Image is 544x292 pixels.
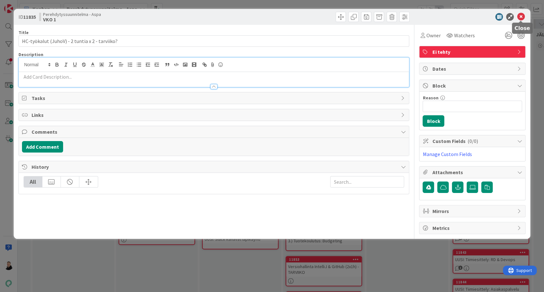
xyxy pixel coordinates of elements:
[43,17,101,22] b: VKO 1
[432,65,514,73] span: Dates
[432,168,514,176] span: Attachments
[514,25,530,31] h5: Close
[423,95,438,101] label: Reason
[18,52,43,57] span: Description
[43,12,101,17] span: Perehdytyssuunnitelma - Aspa
[32,163,398,171] span: History
[13,1,29,9] span: Support
[426,32,440,39] span: Owner
[330,176,404,188] input: Search...
[432,137,514,145] span: Custom Fields
[22,141,63,153] button: Add Comment
[23,14,36,20] b: 11835
[467,138,478,144] span: ( 0/0 )
[32,128,398,136] span: Comments
[32,111,398,119] span: Links
[432,207,514,215] span: Mirrors
[432,82,514,89] span: Block
[423,151,472,157] a: Manage Custom Fields
[432,224,514,232] span: Metrics
[454,32,475,39] span: Watchers
[18,13,36,21] span: ID
[32,94,398,102] span: Tasks
[24,176,42,187] div: All
[18,30,29,35] label: Title
[423,115,444,127] button: Block
[432,48,514,56] span: Ei tehty
[18,35,410,47] input: type card name here...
